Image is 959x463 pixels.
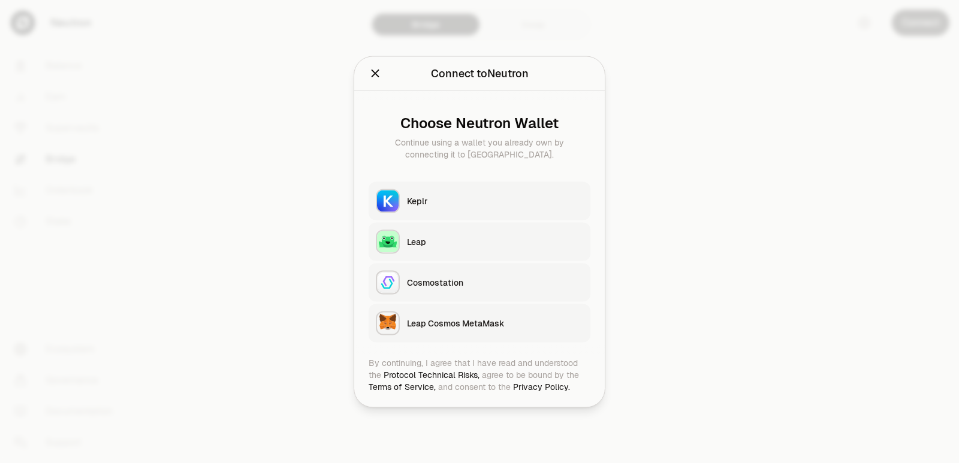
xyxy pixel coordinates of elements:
[377,231,399,252] img: Leap
[377,312,399,334] img: Leap Cosmos MetaMask
[369,222,590,261] button: LeapLeap
[378,114,581,131] div: Choose Neutron Wallet
[369,356,590,392] div: By continuing, I agree that I have read and understood the agree to be bound by the and consent t...
[377,271,399,293] img: Cosmostation
[513,381,570,392] a: Privacy Policy.
[369,181,590,220] button: KeplrKeplr
[384,369,479,380] a: Protocol Technical Risks,
[369,263,590,301] button: CosmostationCosmostation
[369,304,590,342] button: Leap Cosmos MetaMaskLeap Cosmos MetaMask
[407,235,583,247] div: Leap
[369,381,436,392] a: Terms of Service,
[431,65,529,81] div: Connect to Neutron
[378,136,581,160] div: Continue using a wallet you already own by connecting it to [GEOGRAPHIC_DATA].
[407,317,583,329] div: Leap Cosmos MetaMask
[377,190,399,211] img: Keplr
[407,195,583,207] div: Keplr
[369,65,382,81] button: Close
[407,276,583,288] div: Cosmostation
